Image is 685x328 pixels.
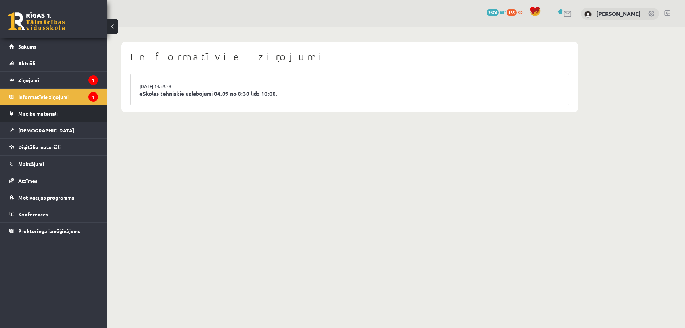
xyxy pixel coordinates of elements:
a: Rīgas 1. Tālmācības vidusskola [8,12,65,30]
h1: Informatīvie ziņojumi [130,51,569,63]
span: Sākums [18,43,36,50]
a: Digitālie materiāli [9,139,98,155]
span: Motivācijas programma [18,194,75,201]
span: Digitālie materiāli [18,144,61,150]
a: 2676 mP [487,9,506,15]
span: xp [518,9,522,15]
a: [DEMOGRAPHIC_DATA] [9,122,98,138]
legend: Informatīvie ziņojumi [18,89,98,105]
legend: Maksājumi [18,156,98,172]
a: [DATE] 14:59:23 [139,83,193,90]
a: 135 xp [507,9,526,15]
span: Mācību materiāli [18,110,58,117]
i: 1 [88,75,98,85]
span: 2676 [487,9,499,16]
a: Sākums [9,38,98,55]
span: Atzīmes [18,177,37,184]
a: eSkolas tehniskie uzlabojumi 04.09 no 8:30 līdz 10:00. [139,90,560,98]
a: [PERSON_NAME] [596,10,641,17]
span: 135 [507,9,517,16]
i: 1 [88,92,98,102]
a: Mācību materiāli [9,105,98,122]
img: Viktorija Dreimane [584,11,592,18]
a: Ziņojumi1 [9,72,98,88]
span: Aktuāli [18,60,35,66]
a: Proktoringa izmēģinājums [9,223,98,239]
span: Konferences [18,211,48,217]
span: mP [500,9,506,15]
legend: Ziņojumi [18,72,98,88]
a: Maksājumi [9,156,98,172]
a: Informatīvie ziņojumi1 [9,89,98,105]
a: Aktuāli [9,55,98,71]
span: Proktoringa izmēģinājums [18,228,80,234]
span: [DEMOGRAPHIC_DATA] [18,127,74,133]
a: Motivācijas programma [9,189,98,206]
a: Atzīmes [9,172,98,189]
a: Konferences [9,206,98,222]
